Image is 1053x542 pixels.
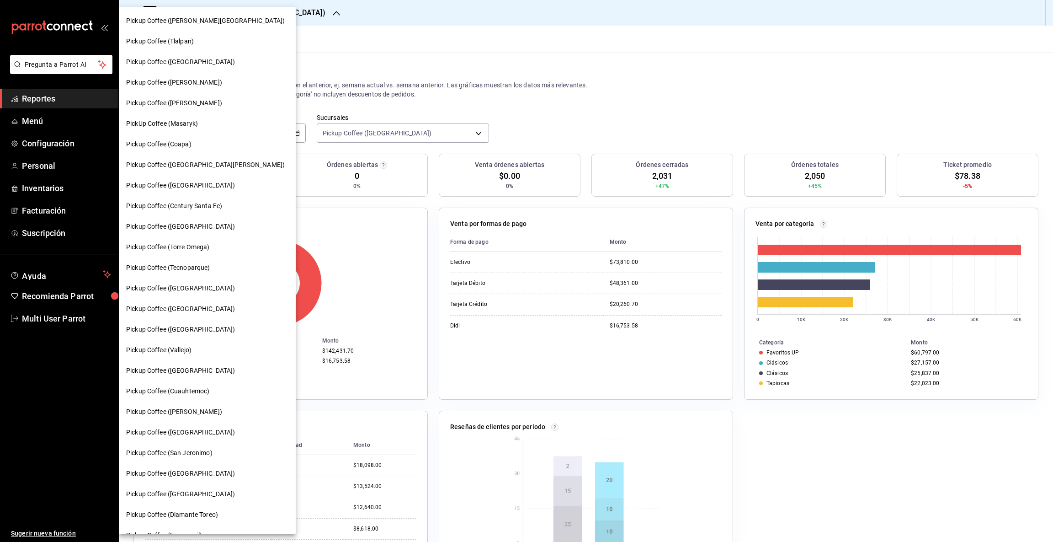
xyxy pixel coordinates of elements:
[119,237,296,258] div: Pickup Coffee (Torre Omega)
[119,175,296,196] div: Pickup Coffee ([GEOGRAPHIC_DATA])
[126,160,285,170] span: Pickup Coffee ([GEOGRAPHIC_DATA][PERSON_NAME])
[126,407,222,417] span: Pickup Coffee ([PERSON_NAME])
[119,463,296,484] div: Pickup Coffee ([GEOGRAPHIC_DATA])
[119,52,296,72] div: Pickup Coffee ([GEOGRAPHIC_DATA])
[126,201,222,211] span: Pickup Coffee (Century Santa Fe)
[119,216,296,237] div: Pickup Coffee ([GEOGRAPHIC_DATA])
[119,155,296,175] div: Pickup Coffee ([GEOGRAPHIC_DATA][PERSON_NAME])
[119,319,296,340] div: Pickup Coffee ([GEOGRAPHIC_DATA])
[126,325,235,334] span: Pickup Coffee ([GEOGRAPHIC_DATA])
[119,340,296,360] div: Pickup Coffee (Vallejo)
[119,381,296,402] div: Pickup Coffee (Cuauhtemoc)
[126,222,235,231] span: Pickup Coffee ([GEOGRAPHIC_DATA])
[119,11,296,31] div: Pickup Coffee ([PERSON_NAME][GEOGRAPHIC_DATA])
[126,57,235,67] span: Pickup Coffee ([GEOGRAPHIC_DATA])
[126,181,235,190] span: Pickup Coffee ([GEOGRAPHIC_DATA])
[119,484,296,504] div: Pickup Coffee ([GEOGRAPHIC_DATA])
[126,98,222,108] span: Pickup Coffee ([PERSON_NAME])
[126,263,210,273] span: Pickup Coffee (Tecnoparque)
[119,360,296,381] div: Pickup Coffee ([GEOGRAPHIC_DATA])
[126,78,222,87] span: Pickup Coffee ([PERSON_NAME])
[126,510,218,520] span: Pickup Coffee (Diamante Toreo)
[119,422,296,443] div: Pickup Coffee ([GEOGRAPHIC_DATA])
[126,531,202,540] span: Pickup Coffee (Ferrocarril)
[126,242,210,252] span: Pickup Coffee (Torre Omega)
[119,93,296,113] div: Pickup Coffee ([PERSON_NAME])
[119,72,296,93] div: Pickup Coffee ([PERSON_NAME])
[126,428,235,437] span: Pickup Coffee ([GEOGRAPHIC_DATA])
[126,489,235,499] span: Pickup Coffee ([GEOGRAPHIC_DATA])
[119,443,296,463] div: Pickup Coffee (San Jeronimo)
[126,16,285,26] span: Pickup Coffee ([PERSON_NAME][GEOGRAPHIC_DATA])
[126,37,194,46] span: Pickup Coffee (Tlalpan)
[126,448,213,458] span: Pickup Coffee (San Jeronimo)
[119,504,296,525] div: Pickup Coffee (Diamante Toreo)
[126,119,198,129] span: PickUp Coffee (Masaryk)
[126,304,235,314] span: Pickup Coffee ([GEOGRAPHIC_DATA])
[119,113,296,134] div: PickUp Coffee (Masaryk)
[126,345,191,355] span: Pickup Coffee (Vallejo)
[126,366,235,376] span: Pickup Coffee ([GEOGRAPHIC_DATA])
[126,284,235,293] span: Pickup Coffee ([GEOGRAPHIC_DATA])
[119,258,296,278] div: Pickup Coffee (Tecnoparque)
[126,140,191,149] span: Pickup Coffee (Coapa)
[119,134,296,155] div: Pickup Coffee (Coapa)
[119,31,296,52] div: Pickup Coffee (Tlalpan)
[119,402,296,422] div: Pickup Coffee ([PERSON_NAME])
[126,469,235,478] span: Pickup Coffee ([GEOGRAPHIC_DATA])
[126,386,209,396] span: Pickup Coffee (Cuauhtemoc)
[119,278,296,299] div: Pickup Coffee ([GEOGRAPHIC_DATA])
[119,299,296,319] div: Pickup Coffee ([GEOGRAPHIC_DATA])
[119,196,296,216] div: Pickup Coffee (Century Santa Fe)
